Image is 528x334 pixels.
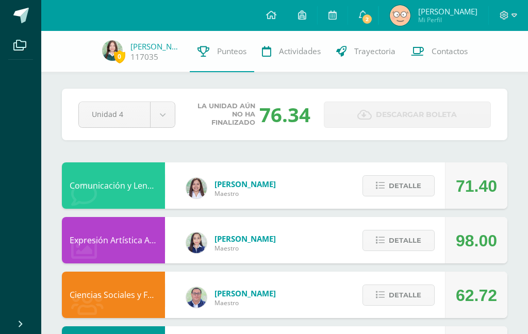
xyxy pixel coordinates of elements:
div: Ciencias Sociales y Formación Ciudadana [62,272,165,318]
span: Descargar boleta [376,102,457,127]
span: [PERSON_NAME] [214,179,276,189]
img: acecb51a315cac2de2e3deefdb732c9f.png [186,178,207,198]
span: Maestro [214,244,276,253]
button: Detalle [362,230,435,251]
a: [PERSON_NAME] [130,41,182,52]
div: 76.34 [259,101,310,128]
a: Contactos [403,31,475,72]
span: 0 [114,50,125,63]
span: Contactos [432,46,468,57]
span: [PERSON_NAME] [214,288,276,298]
span: Detalle [389,286,421,305]
span: La unidad aún no ha finalizado [189,102,255,127]
span: [PERSON_NAME] [214,233,276,244]
a: Unidad 4 [79,102,175,127]
span: Maestro [214,189,276,198]
span: Punteos [217,46,246,57]
a: Punteos [190,31,254,72]
img: c1c1b07ef08c5b34f56a5eb7b3c08b85.png [186,287,207,308]
a: 117035 [130,52,158,62]
a: Trayectoria [328,31,403,72]
img: 360951c6672e02766e5b7d72674f168c.png [186,232,207,253]
span: 2 [361,13,373,25]
span: [PERSON_NAME] [418,6,477,16]
div: Expresión Artística ARTES PLÁSTICAS [62,217,165,263]
a: Actividades [254,31,328,72]
img: 60ebfa88862d7e1667ce5664aea54911.png [102,40,123,61]
span: Actividades [279,46,321,57]
img: bdb7d8157ba45ca2607f873ef1aaac50.png [390,5,410,26]
button: Detalle [362,175,435,196]
div: 98.00 [456,218,497,264]
span: Maestro [214,298,276,307]
div: 62.72 [456,272,497,319]
span: Detalle [389,176,421,195]
span: Mi Perfil [418,15,477,24]
span: Trayectoria [354,46,395,57]
div: 71.40 [456,163,497,209]
button: Detalle [362,285,435,306]
span: Detalle [389,231,421,250]
span: Unidad 4 [92,102,137,126]
div: Comunicación y Lenguaje, Inglés [62,162,165,209]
